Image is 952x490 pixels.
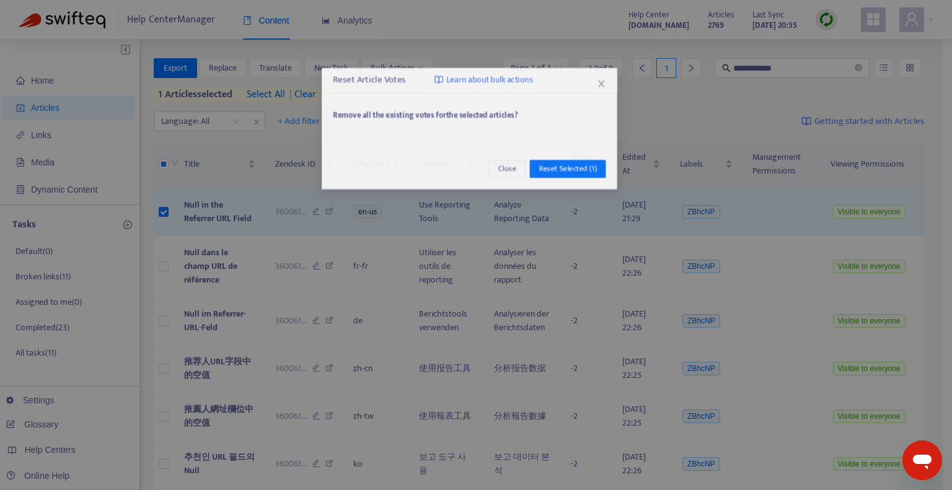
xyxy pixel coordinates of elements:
span: close [615,74,625,84]
img: image-link [438,70,447,80]
span: Reset Selected (1) [552,165,615,179]
span: Learn about bulk actions [451,68,545,82]
div: Remove all the existing votes for the selected articles ? [327,107,625,121]
button: Close [497,162,537,182]
button: Reset Selected (1) [542,162,625,182]
iframe: Button to launch messaging window [902,440,942,480]
div: Reset Article Votes [327,68,625,83]
span: Close [507,165,527,179]
button: Close [613,72,627,86]
a: Learn about bulk actions [438,68,545,82]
